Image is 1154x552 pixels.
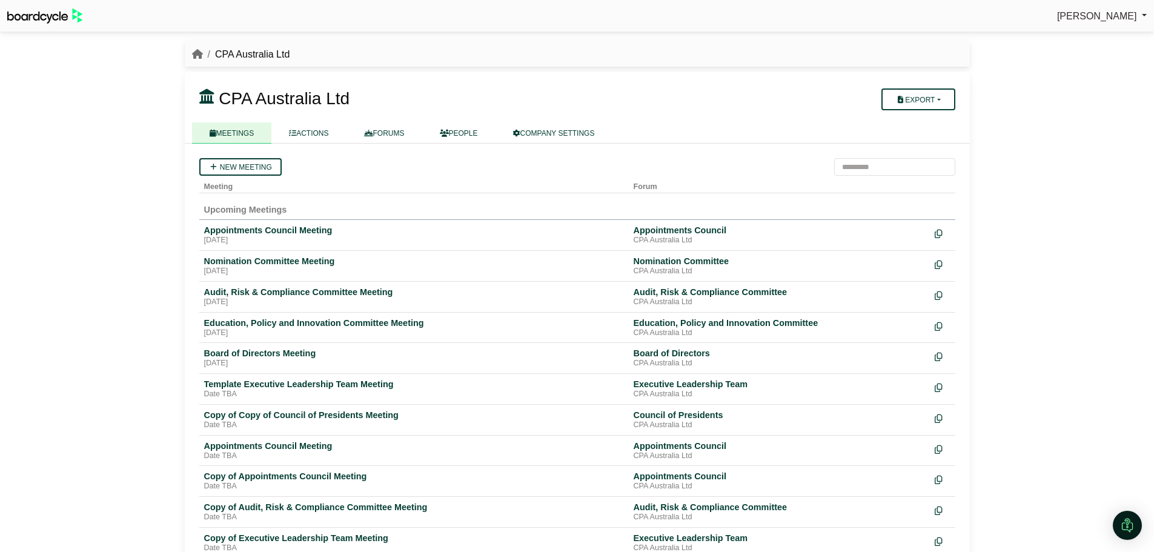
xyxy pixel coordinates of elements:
[204,267,624,276] div: [DATE]
[1113,511,1142,540] div: Open Intercom Messenger
[634,471,925,482] div: Appointments Council
[204,205,287,214] span: Upcoming Meetings
[204,225,624,236] div: Appointments Council Meeting
[634,441,925,461] a: Appointments Council CPA Australia Ltd
[634,348,925,359] div: Board of Directors
[204,256,624,267] div: Nomination Committee Meeting
[935,502,950,518] div: Make a copy
[204,502,624,522] a: Copy of Audit, Risk & Compliance Committee Meeting Date TBA
[204,390,624,399] div: Date TBA
[199,176,629,193] th: Meeting
[204,421,624,430] div: Date TBA
[634,328,925,338] div: CPA Australia Ltd
[634,225,925,236] div: Appointments Council
[204,287,624,298] div: Audit, Risk & Compliance Committee Meeting
[634,298,925,307] div: CPA Australia Ltd
[192,47,290,62] nav: breadcrumb
[634,482,925,491] div: CPA Australia Ltd
[204,379,624,390] div: Template Executive Leadership Team Meeting
[935,287,950,303] div: Make a copy
[204,441,624,451] div: Appointments Council Meeting
[634,287,925,298] div: Audit, Risk & Compliance Committee
[935,318,950,334] div: Make a copy
[634,318,925,328] div: Education, Policy and Innovation Committee
[204,348,624,368] a: Board of Directors Meeting [DATE]
[1057,8,1147,24] a: [PERSON_NAME]
[204,287,624,307] a: Audit, Risk & Compliance Committee Meeting [DATE]
[935,379,950,395] div: Make a copy
[204,451,624,461] div: Date TBA
[204,513,624,522] div: Date TBA
[219,89,350,108] span: CPA Australia Ltd
[496,122,612,144] a: COMPANY SETTINGS
[634,287,925,307] a: Audit, Risk & Compliance Committee CPA Australia Ltd
[634,421,925,430] div: CPA Australia Ltd
[204,256,624,276] a: Nomination Committee Meeting [DATE]
[935,348,950,364] div: Make a copy
[634,318,925,338] a: Education, Policy and Innovation Committee CPA Australia Ltd
[204,471,624,491] a: Copy of Appointments Council Meeting Date TBA
[634,533,925,544] div: Executive Leadership Team
[204,318,624,328] div: Education, Policy and Innovation Committee Meeting
[634,236,925,245] div: CPA Australia Ltd
[634,502,925,513] div: Audit, Risk & Compliance Committee
[634,410,925,421] div: Council of Presidents
[192,122,272,144] a: MEETINGS
[634,513,925,522] div: CPA Australia Ltd
[634,441,925,451] div: Appointments Council
[935,256,950,272] div: Make a copy
[634,451,925,461] div: CPA Australia Ltd
[204,410,624,421] div: Copy of Copy of Council of Presidents Meeting
[634,471,925,491] a: Appointments Council CPA Australia Ltd
[634,267,925,276] div: CPA Australia Ltd
[935,410,950,426] div: Make a copy
[204,236,624,245] div: [DATE]
[881,88,955,110] button: Export
[935,441,950,457] div: Make a copy
[204,359,624,368] div: [DATE]
[634,379,925,399] a: Executive Leadership Team CPA Australia Ltd
[203,47,290,62] li: CPA Australia Ltd
[935,225,950,241] div: Make a copy
[347,122,422,144] a: FORUMS
[634,502,925,522] a: Audit, Risk & Compliance Committee CPA Australia Ltd
[204,410,624,430] a: Copy of Copy of Council of Presidents Meeting Date TBA
[634,410,925,430] a: Council of Presidents CPA Australia Ltd
[634,379,925,390] div: Executive Leadership Team
[204,318,624,338] a: Education, Policy and Innovation Committee Meeting [DATE]
[204,379,624,399] a: Template Executive Leadership Team Meeting Date TBA
[634,359,925,368] div: CPA Australia Ltd
[634,390,925,399] div: CPA Australia Ltd
[1057,11,1137,21] span: [PERSON_NAME]
[935,533,950,549] div: Make a copy
[204,298,624,307] div: [DATE]
[199,158,282,176] a: New meeting
[204,328,624,338] div: [DATE]
[634,256,925,267] div: Nomination Committee
[204,441,624,461] a: Appointments Council Meeting Date TBA
[629,176,930,193] th: Forum
[204,533,624,544] div: Copy of Executive Leadership Team Meeting
[634,225,925,245] a: Appointments Council CPA Australia Ltd
[634,256,925,276] a: Nomination Committee CPA Australia Ltd
[204,502,624,513] div: Copy of Audit, Risk & Compliance Committee Meeting
[935,471,950,487] div: Make a copy
[7,8,82,24] img: BoardcycleBlackGreen-aaafeed430059cb809a45853b8cf6d952af9d84e6e89e1f1685b34bfd5cb7d64.svg
[204,482,624,491] div: Date TBA
[204,225,624,245] a: Appointments Council Meeting [DATE]
[204,348,624,359] div: Board of Directors Meeting
[204,471,624,482] div: Copy of Appointments Council Meeting
[422,122,496,144] a: PEOPLE
[271,122,346,144] a: ACTIONS
[634,348,925,368] a: Board of Directors CPA Australia Ltd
